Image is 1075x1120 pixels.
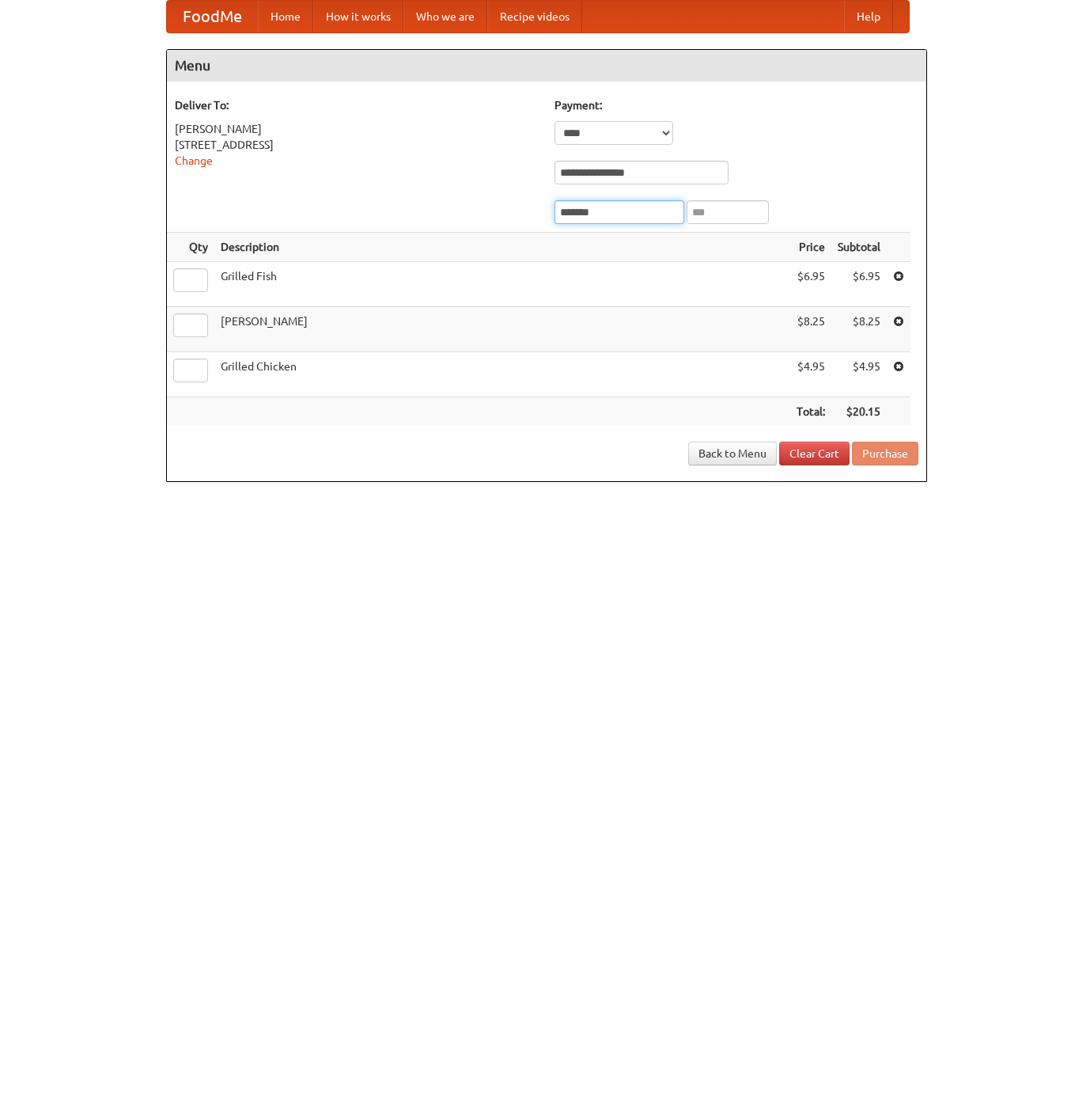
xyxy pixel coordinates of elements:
[175,154,213,167] a: Change
[258,1,313,32] a: Home
[175,137,539,153] div: [STREET_ADDRESS]
[175,121,539,137] div: [PERSON_NAME]
[831,262,887,307] td: $6.95
[831,307,887,352] td: $8.25
[214,262,790,307] td: Grilled Fish
[313,1,403,32] a: How it works
[487,1,582,32] a: Recipe videos
[852,442,918,465] button: Purchase
[844,1,893,32] a: Help
[688,442,777,465] a: Back to Menu
[214,352,790,397] td: Grilled Chicken
[790,233,831,262] th: Price
[831,233,887,262] th: Subtotal
[167,1,258,32] a: FoodMe
[214,233,790,262] th: Description
[790,352,831,397] td: $4.95
[175,97,539,113] h5: Deliver To:
[790,262,831,307] td: $6.95
[790,307,831,352] td: $8.25
[831,352,887,397] td: $4.95
[831,397,887,427] th: $20.15
[555,97,918,113] h5: Payment:
[214,307,790,352] td: [PERSON_NAME]
[167,50,926,82] h4: Menu
[403,1,487,32] a: Who we are
[779,442,850,465] a: Clear Cart
[167,233,214,262] th: Qty
[790,397,831,427] th: Total:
